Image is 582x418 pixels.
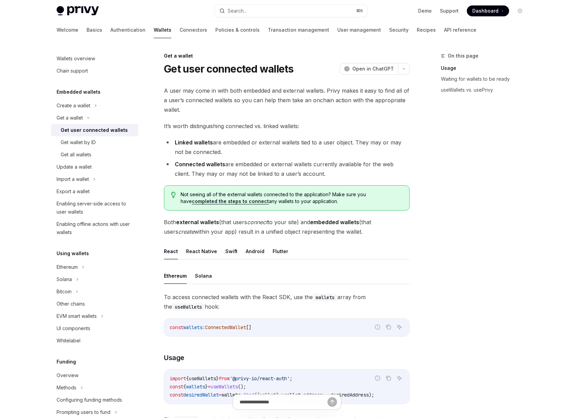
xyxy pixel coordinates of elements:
[208,384,211,390] span: =
[164,292,410,311] span: To access connected wallets with the React SDK, use the array from the hook:
[170,375,186,382] span: import
[444,22,476,38] a: API reference
[246,243,264,259] button: Android
[171,192,176,198] svg: Tip
[51,298,138,310] a: Other chains
[225,243,238,259] button: Swift
[164,121,410,131] span: It’s worth distinguishing connected vs. linked wallets:
[230,375,290,382] span: '@privy-io/react-auth'
[57,67,88,75] div: Chain support
[57,249,89,258] h5: Using wallets
[57,102,90,110] div: Create a wallet
[472,7,499,14] span: Dashboard
[418,7,432,14] a: Demo
[51,322,138,335] a: UI components
[51,124,138,136] a: Get user connected wallets
[327,397,337,407] button: Send message
[164,52,410,59] div: Get a wallet
[176,219,219,226] strong: external wallets
[340,63,398,75] button: Open in ChatGPT
[57,288,72,296] div: Bitcoin
[279,392,284,398] span: =>
[356,8,363,14] span: ⌘ K
[183,324,202,330] span: wallets
[164,63,294,75] h1: Get user connected wallets
[57,337,80,345] div: Whitelabel
[247,219,267,226] em: connect
[441,84,531,95] a: useWallets vs. usePrivy
[164,243,178,259] button: React
[284,392,301,398] span: wallet
[384,323,393,331] button: Copy the contents from the code block
[180,22,207,38] a: Connectors
[170,392,183,398] span: const
[211,384,238,390] span: useWallets
[440,7,459,14] a: Support
[51,394,138,406] a: Configuring funding methods
[51,161,138,173] a: Update a wallet
[246,324,251,330] span: []
[164,353,184,362] span: Usage
[276,392,279,398] span: )
[164,138,410,157] li: are embedded or external wallets tied to a user object. They may or may not be connected.
[57,114,83,122] div: Get a wallet
[178,228,194,235] em: create
[164,159,410,179] li: are embedded or external wallets currently available for the web client. They may or may not be l...
[51,65,138,77] a: Chain support
[441,63,531,74] a: Usage
[467,5,509,16] a: Dashboard
[51,369,138,382] a: Overview
[175,139,213,146] strong: Linked wallets
[57,6,99,16] img: light logo
[331,392,369,398] span: desiredAddress
[51,198,138,218] a: Enabling server-side access to user wallets
[337,22,381,38] a: User management
[57,200,134,216] div: Enabling server-side access to user wallets
[57,300,85,308] div: Other chains
[290,375,292,382] span: ;
[57,220,134,236] div: Enabling offline actions with user wallets
[183,392,219,398] span: desiredWallet
[373,374,382,383] button: Report incorrect code
[57,187,90,196] div: Export a wallet
[241,392,243,398] span: .
[57,384,76,392] div: Methods
[51,149,138,161] a: Get all wallets
[303,392,322,398] span: address
[57,312,97,320] div: EVM smart wallets
[110,22,145,38] a: Authentication
[216,375,219,382] span: }
[273,243,288,259] button: Flutter
[183,384,186,390] span: {
[51,185,138,198] a: Export a wallet
[154,22,171,38] a: Wallets
[170,324,183,330] span: const
[164,268,187,284] button: Ethereum
[448,52,478,60] span: On this page
[175,161,225,168] strong: Connected wallets
[260,392,276,398] span: wallet
[57,175,89,183] div: Import a wallet
[51,335,138,347] a: Whitelabel
[352,65,394,72] span: Open in ChatGPT
[219,375,230,382] span: from
[57,22,78,38] a: Welcome
[181,191,402,205] span: Not seeing all of the external wallets connected to the application? Make sure you have any walle...
[205,324,246,330] span: ConnectedWallet
[57,55,95,63] div: Wallets overview
[202,324,205,330] span: :
[61,138,96,146] div: Get wallet by ID
[395,323,404,331] button: Ask AI
[57,358,76,366] h5: Funding
[254,392,260,398] span: ((
[57,396,122,404] div: Configuring funding methods
[57,88,101,96] h5: Embedded wallets
[219,392,221,398] span: =
[205,384,208,390] span: }
[268,22,329,38] a: Transaction management
[170,384,183,390] span: const
[51,136,138,149] a: Get wallet by ID
[61,151,91,159] div: Get all wallets
[164,217,410,236] span: Both (that users to your site) and (that users within your app) result in a unified object repres...
[310,219,359,226] strong: embedded wallets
